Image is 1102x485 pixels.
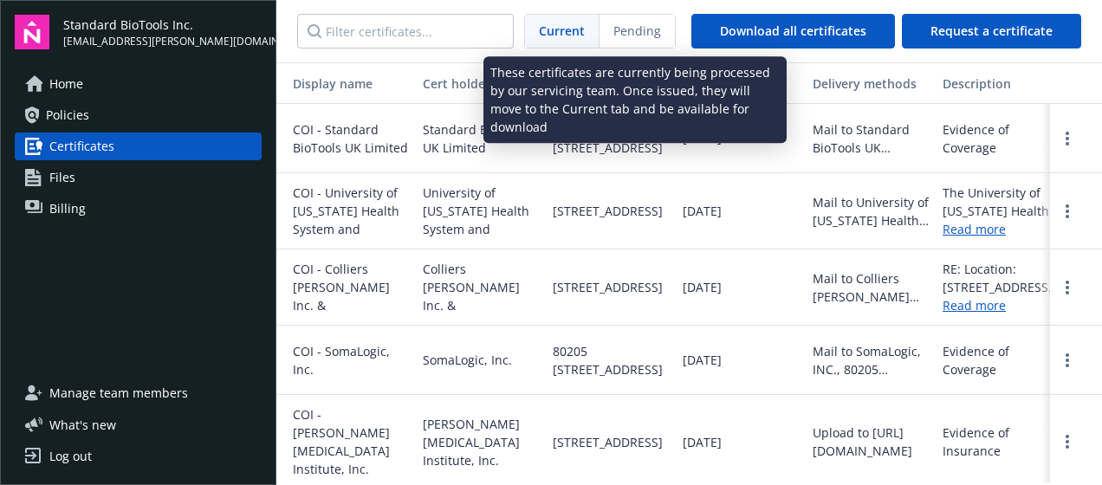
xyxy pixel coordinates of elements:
[286,62,416,104] button: Display name
[943,74,1059,93] div: Description
[553,278,663,296] span: [STREET_ADDRESS]
[683,351,722,369] span: [DATE]
[813,424,929,460] div: Upload to [URL][DOMAIN_NAME]
[423,184,539,238] span: University of [US_STATE] Health System and
[15,195,262,223] a: Billing
[943,120,1059,157] div: Evidence of Coverage
[15,379,262,407] a: Manage team members
[293,121,408,156] span: COI - Standard BioTools UK Limited
[691,14,895,48] button: Download all certificates
[49,70,83,98] span: Home
[943,424,1059,460] div: Evidence of Insurance
[720,23,866,39] span: Download all certificates
[943,342,1059,378] div: Evidence of Coverage
[49,133,114,160] span: Certificates
[293,343,390,378] span: COI - SomaLogic, Inc.
[15,15,49,49] img: navigator-logo.svg
[49,443,92,470] div: Log out
[423,120,539,157] span: Standard BioTools UK Limited
[297,14,514,48] input: Filter certificates...
[683,202,722,220] span: [DATE]
[63,16,262,34] span: Standard BioTools Inc.
[423,260,539,314] span: Colliers [PERSON_NAME] Inc. &
[49,379,188,407] span: Manage team members
[15,101,262,129] a: Policies
[293,406,390,477] span: COI - [PERSON_NAME] [MEDICAL_DATA] Institute, Inc.
[943,220,1059,238] a: Read more
[63,34,262,49] span: [EMAIL_ADDRESS][PERSON_NAME][DOMAIN_NAME]
[1057,350,1078,371] a: more
[902,14,1081,48] button: Request a certificate
[683,433,722,451] span: [DATE]
[1057,201,1078,222] a: more
[15,70,262,98] a: Home
[1057,431,1078,452] a: more
[936,62,1066,104] button: Description
[613,22,661,40] span: Pending
[15,164,262,191] a: Files
[813,193,929,230] div: Mail to University of [US_STATE] Health System and the Trustees of the, [STREET_ADDRESS]
[806,62,936,104] button: Delivery methods
[293,74,409,93] div: Display name
[813,269,929,306] div: Mail to Colliers [PERSON_NAME] Inc., [STREET_ADDRESS]
[49,195,86,223] span: Billing
[423,351,512,369] span: SomaLogic, Inc.
[423,74,520,93] div: Cert holder name
[49,164,75,191] span: Files
[293,184,399,237] span: COI - University of [US_STATE] Health System and
[553,342,669,378] span: 80205 [STREET_ADDRESS]
[1057,128,1078,149] a: more
[423,415,539,469] span: [PERSON_NAME] [MEDICAL_DATA] Institute, Inc.
[553,202,663,220] span: [STREET_ADDRESS]
[683,278,722,296] span: [DATE]
[15,416,144,434] button: What's new
[553,433,663,451] span: [STREET_ADDRESS]
[943,296,1059,314] a: Read more
[943,260,1059,296] div: RE: Location: [STREET_ADDRESS][PERSON_NAME] On behalf of SBI [GEOGRAPHIC_DATA] Colliers [PERSON_N...
[1057,277,1078,298] a: more
[63,15,262,49] button: Standard BioTools Inc.[EMAIL_ADDRESS][PERSON_NAME][DOMAIN_NAME]
[813,74,929,93] div: Delivery methods
[15,133,262,160] a: Certificates
[416,62,546,104] button: Cert holder name
[539,22,585,40] span: Current
[293,261,390,314] span: COI - Colliers [PERSON_NAME] Inc. &
[930,23,1053,39] span: Request a certificate
[46,101,89,129] span: Policies
[813,120,929,157] div: Mail to Standard BioTools UK Limited, Regus [STREET_ADDRESS]
[600,15,675,48] span: Pending
[813,342,929,378] div: Mail to SomaLogic, INC., 80205 [STREET_ADDRESS]
[49,416,116,434] span: What ' s new
[943,184,1059,220] div: The University of [US_STATE] Health System and Trustees of the [GEOGRAPHIC_DATA][US_STATE] are in...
